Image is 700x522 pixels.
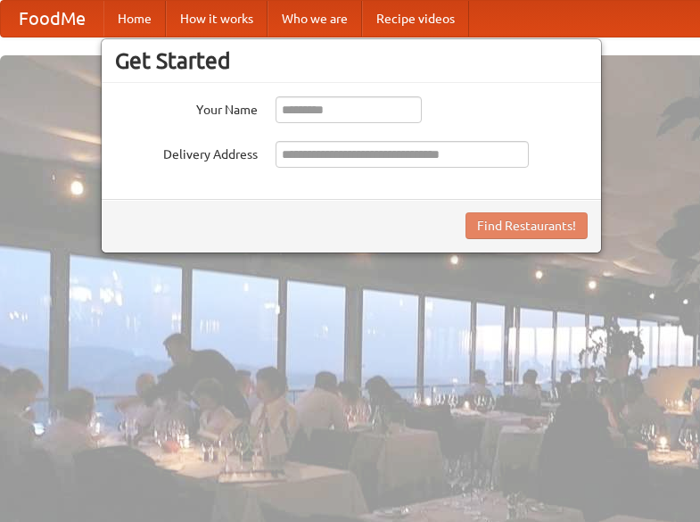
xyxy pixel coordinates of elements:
[103,1,166,37] a: Home
[1,1,103,37] a: FoodMe
[166,1,268,37] a: How it works
[268,1,362,37] a: Who we are
[362,1,469,37] a: Recipe videos
[115,141,258,163] label: Delivery Address
[465,212,588,239] button: Find Restaurants!
[115,47,588,74] h3: Get Started
[115,96,258,119] label: Your Name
